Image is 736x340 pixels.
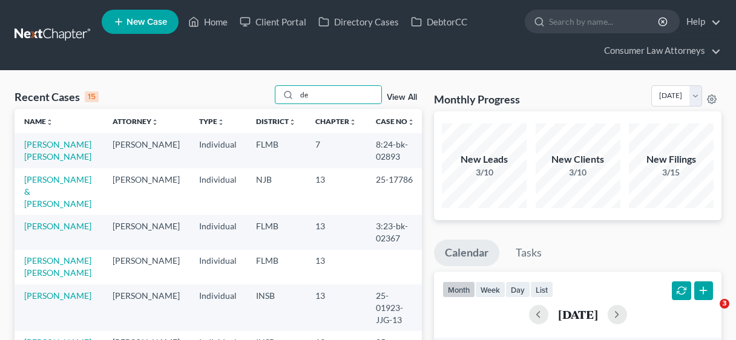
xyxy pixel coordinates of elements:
[720,299,729,309] span: 3
[306,133,366,168] td: 7
[387,93,417,102] a: View All
[366,215,424,249] td: 3:23-bk-02367
[475,281,505,298] button: week
[103,250,189,284] td: [PERSON_NAME]
[505,240,553,266] a: Tasks
[189,215,246,249] td: Individual
[442,152,527,166] div: New Leads
[246,284,306,331] td: INSB
[306,250,366,284] td: 13
[680,11,721,33] a: Help
[46,119,53,126] i: unfold_more
[289,119,296,126] i: unfold_more
[558,308,598,321] h2: [DATE]
[24,221,91,231] a: [PERSON_NAME]
[189,133,246,168] td: Individual
[405,11,473,33] a: DebtorCC
[189,250,246,284] td: Individual
[434,92,520,106] h3: Monthly Progress
[126,18,167,27] span: New Case
[15,90,99,104] div: Recent Cases
[366,168,424,215] td: 25-17786
[536,166,620,178] div: 3/10
[113,117,159,126] a: Attorneyunfold_more
[349,119,356,126] i: unfold_more
[629,152,714,166] div: New Filings
[103,168,189,215] td: [PERSON_NAME]
[376,117,415,126] a: Case Nounfold_more
[297,86,381,103] input: Search by name...
[629,166,714,178] div: 3/15
[24,139,91,162] a: [PERSON_NAME] [PERSON_NAME]
[189,168,246,215] td: Individual
[306,215,366,249] td: 13
[151,119,159,126] i: unfold_more
[315,117,356,126] a: Chapterunfold_more
[256,117,296,126] a: Districtunfold_more
[24,117,53,126] a: Nameunfold_more
[246,215,306,249] td: FLMB
[434,240,499,266] a: Calendar
[407,119,415,126] i: unfold_more
[366,133,424,168] td: 8:24-bk-02893
[24,290,91,301] a: [PERSON_NAME]
[103,215,189,249] td: [PERSON_NAME]
[598,40,721,62] a: Consumer Law Attorneys
[24,255,91,278] a: [PERSON_NAME] [PERSON_NAME]
[442,166,527,178] div: 3/10
[199,117,225,126] a: Typeunfold_more
[217,119,225,126] i: unfold_more
[182,11,234,33] a: Home
[306,168,366,215] td: 13
[246,168,306,215] td: NJB
[85,91,99,102] div: 15
[246,133,306,168] td: FLMB
[234,11,312,33] a: Client Portal
[103,133,189,168] td: [PERSON_NAME]
[536,152,620,166] div: New Clients
[189,284,246,331] td: Individual
[366,284,424,331] td: 25-01923-JJG-13
[505,281,530,298] button: day
[442,281,475,298] button: month
[312,11,405,33] a: Directory Cases
[530,281,553,298] button: list
[246,250,306,284] td: FLMB
[549,10,660,33] input: Search by name...
[24,174,91,209] a: [PERSON_NAME] & [PERSON_NAME]
[695,299,724,328] iframe: Intercom live chat
[103,284,189,331] td: [PERSON_NAME]
[306,284,366,331] td: 13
